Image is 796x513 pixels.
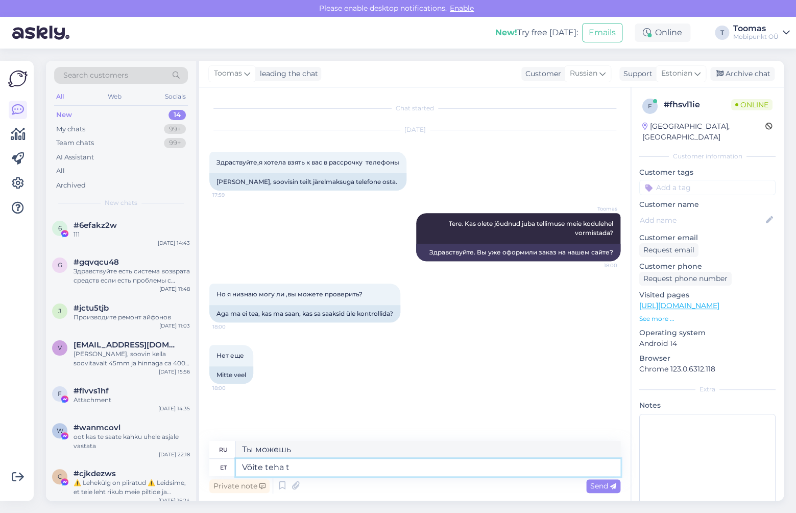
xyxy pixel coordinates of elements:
p: Notes [639,400,776,411]
p: Chrome 123.0.6312.118 [639,364,776,375]
div: ⚠️ Lehekülg on piiratud ⚠️ Leidsime, et teie leht rikub meie piltide ja videote autoriõigust (brä... [74,478,190,497]
div: Toomas [733,25,779,33]
span: Нет еще [216,352,244,359]
div: AI Assistant [56,152,94,162]
span: #flvvs1hf [74,386,109,395]
div: 14 [168,110,186,120]
div: Customer information [639,152,776,161]
div: [DATE] 11:48 [159,285,190,293]
button: Emails [582,23,622,42]
span: Enable [447,4,477,13]
div: Mitte veel [209,366,253,384]
span: Здраствуйте,я хотела взять к вас в рассрочку телефоны [216,158,399,166]
div: # fhsvl1ie [664,99,731,111]
div: [DATE] [209,125,620,134]
div: [DATE] 22:18 [159,451,190,458]
span: Search customers [63,70,128,81]
p: Customer phone [639,261,776,272]
span: New chats [105,198,137,207]
div: leading the chat [256,68,318,79]
span: Tere. Kas olete jõudnud juba tellimuse meie kodulehel vormistada? [449,220,615,237]
span: f [648,102,652,110]
textarea: Võite teha t [236,459,620,476]
div: [DATE] 14:35 [158,405,190,412]
div: 99+ [164,124,186,134]
span: 18:00 [579,262,617,269]
div: Здравствуйте. Вы уже оформили заказ на нашем сайте? [416,244,620,261]
p: See more ... [639,314,776,323]
p: Customer tags [639,167,776,178]
p: Customer name [639,199,776,210]
span: #6efakz2w [74,221,117,230]
div: Team chats [56,138,94,148]
span: Send [590,481,616,491]
span: #wanmcovl [74,423,120,432]
span: g [58,261,62,269]
div: [DATE] 11:03 [159,322,190,330]
div: oot kas te saate kahku uhele asjale vastata [74,432,190,451]
div: All [56,166,65,176]
span: Estonian [661,68,692,79]
div: Online [635,24,690,42]
span: 17:59 [212,191,251,199]
div: [DATE] 15:56 [159,368,190,376]
span: j [58,307,61,315]
p: Visited pages [639,290,776,300]
div: ru [219,441,228,458]
div: Private note [209,479,270,493]
div: New [56,110,72,120]
input: Add name [640,215,764,226]
a: [URL][DOMAIN_NAME] [639,301,719,310]
span: Но я низнаю могу ли ,вы можете проверить? [216,290,363,298]
span: Toomas [214,68,242,79]
span: v [58,344,62,352]
div: T [715,26,729,40]
p: Customer email [639,232,776,243]
div: [DATE] 14:43 [158,239,190,247]
a: ToomasMobipunkt OÜ [733,25,790,41]
span: Toomas [579,205,617,213]
div: Request phone number [639,272,732,286]
div: [DATE] 15:24 [158,497,190,504]
div: My chats [56,124,85,134]
p: Operating system [639,328,776,338]
span: w [57,427,63,434]
img: Askly Logo [8,69,28,88]
span: Online [731,99,773,110]
span: #jctu5tjb [74,304,109,313]
span: 6 [58,224,62,232]
div: Archived [56,180,86,191]
div: All [54,90,66,103]
div: Extra [639,385,776,394]
div: Support [619,68,653,79]
div: Attachment [74,395,190,405]
div: Mobipunkt OÜ [733,33,779,41]
div: 99+ [164,138,186,148]
input: Add a tag [639,180,776,195]
div: et [220,459,227,476]
div: [GEOGRAPHIC_DATA], [GEOGRAPHIC_DATA] [642,121,765,143]
textarea: Ты можешь [236,441,620,458]
span: #cjkdezws [74,469,116,478]
p: Android 14 [639,338,776,349]
span: f [58,390,62,398]
span: #gqvqcu48 [74,258,119,267]
div: Request email [639,243,698,257]
div: Здравствуйте есть система возврата средств если есть проблемы с товаром [74,267,190,285]
div: Aga ma ei tea, kas ma saan, kas sa saaksid üle kontrollida? [209,305,400,322]
div: [PERSON_NAME], soovisin teilt järelmaksuga telefone osta. [209,173,406,191]
span: Russian [570,68,597,79]
div: Web [106,90,124,103]
div: Archive chat [710,67,775,81]
div: Chat started [209,104,620,113]
b: New! [495,28,517,37]
div: Customer [521,68,561,79]
span: 18:00 [212,384,251,392]
div: Производите ремонт айфонов [74,313,190,322]
div: [PERSON_NAME], soovin kella soovitavalt 45mm ja hinnaga ca 400 eur, et [PERSON_NAME] pealt kõned ... [74,349,190,368]
p: Browser [639,353,776,364]
div: Socials [163,90,188,103]
span: vjatseslav.esnar@mail.ee [74,340,180,349]
span: c [58,473,62,480]
span: 18:00 [212,323,251,331]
